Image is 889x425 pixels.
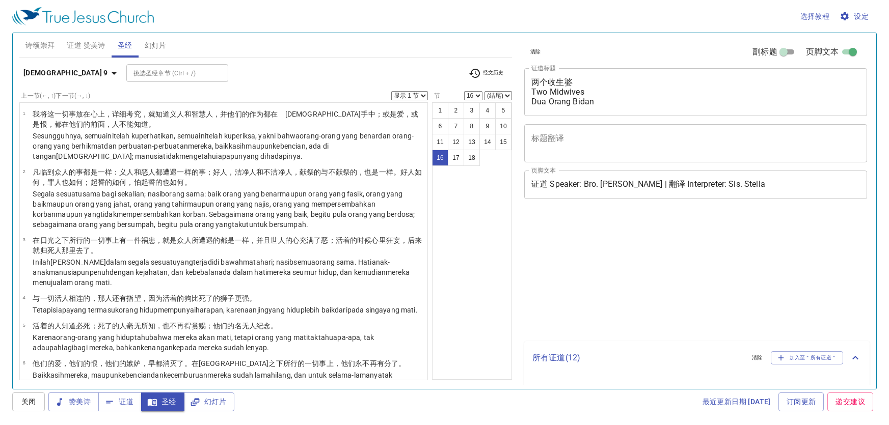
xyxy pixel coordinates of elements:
wh5750: bagi mereka, bahkan [73,344,269,352]
wh1571: kasih [33,371,392,389]
wh4191: . [110,278,112,287]
button: 5 [495,102,511,119]
wh738: 更强 [235,294,256,302]
button: 设定 [838,7,873,26]
button: 11 [432,134,448,150]
b: [DEMOGRAPHIC_DATA] 9 [23,67,108,79]
wh977: ，那人还有指望 [91,294,257,302]
button: 加入至＂所有证道＂ [771,351,844,364]
wh7911: . [267,344,269,352]
wh8121: ; nasib [33,258,410,287]
a: 最近更新日期 [DATE] [698,392,775,411]
span: 加入至＂所有证道＂ [777,353,837,362]
wh4390: dengan kejahatan [33,268,410,287]
button: [DEMOGRAPHIC_DATA] 9 [19,64,124,82]
button: 16 [432,150,448,166]
span: 清除 [530,47,541,56]
wh2896: dari [335,306,418,314]
wh369: upah [45,344,269,352]
wh4191: 狮子 [220,294,256,302]
wh738: yang mati [383,306,418,314]
wh430: ; manusia [132,152,303,160]
wh7068: ，早 [141,359,406,367]
button: 12 [448,134,464,150]
span: 幻灯片 [145,39,167,52]
wh8478: matahari [33,258,410,287]
img: True Jesus Church [12,7,154,25]
wh2416: 的狗 [177,294,256,302]
wh160: ，他们的恨 [62,359,406,367]
span: 诗颂崇拜 [25,39,55,52]
wh259: . Hati [33,258,410,287]
wh7650: , begitu pula orang yang [154,220,308,229]
wh6213: 的一切事上，他们永 [298,359,406,367]
button: 清除 [524,46,547,58]
a: 递交建议 [827,392,873,411]
wh3820: ，详细考究 [33,110,418,128]
iframe: from-child [520,210,800,337]
span: 递交建议 [836,395,865,408]
input: Type Bible Reference [129,67,208,79]
wh2398: 也如何；起誓的 [62,178,192,186]
wh2450: dan perbuatan-perbuatan [33,142,328,160]
button: 3 [464,102,480,119]
wh834: terjadi [33,258,410,287]
button: 圣经 [141,392,184,411]
wh3605: yang dihadapinya [243,152,303,160]
wh7621: 也如何。 [163,178,192,186]
wh2416: 相连的 [69,294,256,302]
button: 17 [448,150,464,166]
span: 清除 [752,353,763,362]
wh3588: kenangan [141,344,269,352]
button: 8 [464,118,480,134]
span: 6 [22,360,25,365]
p: Segala sesuatu [33,189,424,230]
wh3820: anak-anak [33,258,410,287]
span: 2 [22,168,25,174]
wh7621: . [306,220,308,229]
wh4191: . [416,306,418,314]
wh3588: orang-orang yang hidup [33,333,374,352]
wh2416: tahu [33,333,374,352]
p: Karena [33,332,424,353]
wh3605: yang [33,258,410,287]
wh1571: kecemburuan [33,371,392,389]
span: 证道 赞美诗 [67,39,105,52]
button: 赞美诗 [48,392,99,411]
wh259: 事 [33,168,422,186]
wh6662: dan orang-orang yang berhikmat [33,132,414,160]
wh834: tidak [33,210,415,229]
span: 副标题 [752,46,777,58]
wh2896: ，洁净人 [33,168,422,186]
wh6213: di bawah [33,258,410,287]
span: 3 [22,237,25,242]
wh1947: ada dalam hati [33,268,410,287]
wh2143: kepada mereka sudah lenyap [173,344,269,352]
wh5414: , semua [33,132,414,160]
button: 9 [479,118,496,134]
wh3605: sama bagi sekalian [33,190,415,229]
wh4745: semua [33,258,410,287]
wh6213: 的一切事上有一件祸患 [33,236,422,254]
wh6440: . [301,152,303,160]
button: 1 [432,102,448,119]
wh8121: 之下所行 [268,359,406,367]
wh413: alam orang mati [57,278,112,287]
wh4191: 毫无所知 [126,322,278,330]
wh952: ，就知道义人 [33,110,418,128]
wh3611: yang hidup [268,306,418,314]
wh120: tidak [163,152,303,160]
wh986: ，因为活着 [141,294,256,302]
wh834: orang-orang yang benar [33,132,414,160]
wh3426: 一切活人 [40,294,257,302]
wh8135: ，他们的嫉妒 [98,359,406,367]
span: 幻灯片 [192,395,226,408]
wh3045: bahwa mereka akan mati [33,333,374,352]
wh3611: 比死了的 [192,294,256,302]
wh4191: 人那里去了。 [55,246,98,254]
wh3605: ini [33,132,414,160]
wh3045: 必死 [76,322,278,330]
wh7563: 都遭遇一样的 [33,168,422,186]
wh834: takut [232,220,308,229]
